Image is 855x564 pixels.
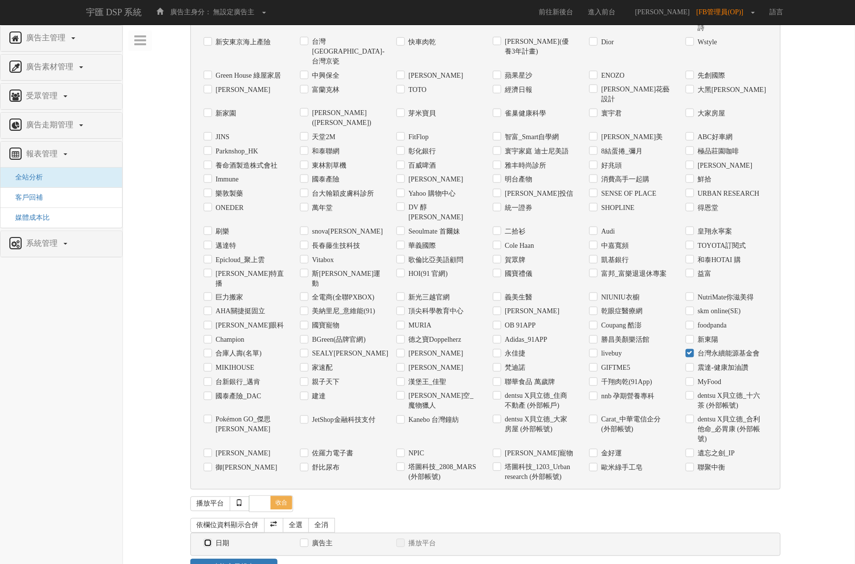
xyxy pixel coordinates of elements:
label: Adidas_91APP [503,335,548,345]
label: Wstyle [696,37,718,47]
span: 收合 [271,496,292,510]
label: Cole Haan [503,241,534,251]
span: [FB管理員(OP)] [697,8,749,16]
label: 家速配 [310,363,333,373]
a: 全站分析 [8,174,43,181]
label: 金好運 [599,449,622,459]
label: MyFood [696,378,722,387]
label: Epicloud_聚上雲 [214,255,265,265]
label: 8結蛋捲_彌月 [599,147,643,156]
label: Immune [214,175,239,184]
label: NIUNIU衣櫥 [599,293,640,302]
label: 益富 [696,269,712,279]
label: 中興保全 [310,71,340,81]
label: AHA關捷挺固立 [214,307,265,317]
label: 雅丰時尚診所 [503,161,547,171]
label: 巨力搬家 [214,293,244,302]
label: 消費高手一起購 [599,175,650,184]
label: 新安東京海上產險 [214,37,271,47]
label: dentsu X貝立德_十六茶 (外部帳號) [696,391,767,411]
label: 歐米綠手工皂 [599,463,643,473]
label: 經濟日報 [503,85,533,95]
label: livebuy [599,349,622,359]
label: 震達-健康加油讚 [696,363,749,373]
label: 華義國際 [406,241,436,251]
a: 廣告走期管理 [8,118,115,133]
label: 皇翔永寧案 [696,227,733,237]
label: [PERSON_NAME] [406,175,463,184]
label: 廣告主 [310,539,333,549]
label: 新家園 [214,109,237,119]
label: 中嘉寬頻 [599,241,629,251]
label: 永佳捷 [503,349,526,359]
label: 勝昌美顏樂活館 [599,335,650,345]
label: 德之寶Doppelherz [406,335,461,345]
span: 廣告走期管理 [24,120,78,129]
a: 客戶回補 [8,194,43,201]
label: 大黑[PERSON_NAME] [696,85,766,95]
label: 新東陽 [696,335,719,345]
label: 和泰HOTAI 購 [696,255,741,265]
label: Seoulmate 首爾妹 [406,227,460,237]
label: 聯華食品 萬歲牌 [503,378,555,387]
label: 歌倫比亞美語顧問 [406,255,464,265]
span: 媒體成本比 [8,214,50,221]
label: 鮮拾 [696,175,712,184]
label: 統一證券 [503,203,533,213]
label: [PERSON_NAME]投信 [503,189,574,199]
label: 御[PERSON_NAME] [214,463,277,473]
label: 二拾衫 [503,227,526,237]
label: 快車肉乾 [406,37,436,47]
label: 寰宇君 [599,109,622,119]
label: OB 91APP [503,321,536,331]
label: [PERSON_NAME] [214,449,271,459]
label: ABC好車網 [696,132,733,142]
label: 乾眼症醫療網 [599,307,643,317]
label: Champion [214,335,244,345]
label: [PERSON_NAME]([PERSON_NAME]) [310,108,382,128]
label: Green House 綠屋家居 [214,71,281,81]
label: 斯[PERSON_NAME]運動 [310,269,382,289]
label: 富蘭克林 [310,85,340,95]
label: HOI(91 官網) [406,269,448,279]
label: 彰化銀行 [406,147,436,156]
label: foodpanda [696,321,727,331]
label: MURIA [406,321,432,331]
label: 台灣[GEOGRAPHIC_DATA]-台灣京瓷 [310,37,382,66]
a: 全選 [283,518,309,533]
label: 國泰產險 [310,175,340,184]
label: ONEDER [214,203,244,213]
label: 漢堡王_佳聖 [406,378,447,387]
label: [PERSON_NAME]特直播 [214,269,285,289]
label: GIFTME5 [599,363,631,373]
label: 先創國際 [696,71,726,81]
label: TOYOTA訂閱式 [696,241,746,251]
label: 明台產物 [503,175,533,184]
span: 廣告素材管理 [24,62,78,71]
label: 建達 [310,392,326,402]
label: 梵迪諾 [503,363,526,373]
label: 千翔肉乾(91App) [599,378,652,387]
label: 養命酒製造株式會社 [214,161,278,171]
label: [PERSON_NAME] [406,71,463,81]
label: 好兆頭 [599,161,622,171]
label: Audi [599,227,615,237]
label: Pokémon GO_傑思[PERSON_NAME] [214,415,285,435]
a: 報表管理 [8,147,115,162]
label: 親子天下 [310,378,340,387]
label: 遺忘之劍_IP [696,449,735,459]
a: 受眾管理 [8,89,115,104]
label: 國泰產險_DAC [214,392,262,402]
label: 和泰聯網 [310,147,340,156]
label: SEALY[PERSON_NAME] [310,349,382,359]
label: 智富_Smart自學網 [503,132,559,142]
label: NPIC [406,449,425,459]
label: JINS [214,132,230,142]
label: dentsu X貝立德_合利他命_必胃康 (外部帳號) [696,415,767,445]
label: [PERSON_NAME]眼科 [214,321,284,331]
label: 長春藤生技科技 [310,241,361,251]
label: DV 醇[PERSON_NAME] [406,203,478,222]
label: Carat_中華電信企分 (外部帳號) [599,415,671,435]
